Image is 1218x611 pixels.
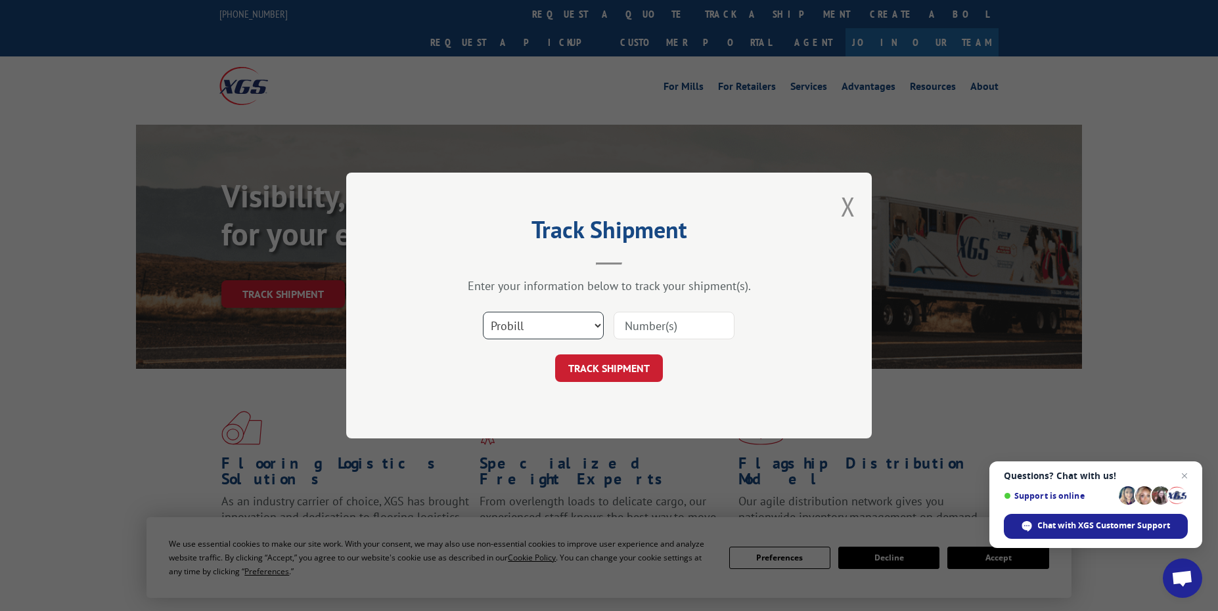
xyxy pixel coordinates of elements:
[1004,471,1188,481] span: Questions? Chat with us!
[412,221,806,245] h2: Track Shipment
[1004,491,1114,501] span: Support is online
[841,189,855,224] button: Close modal
[1038,520,1171,532] span: Chat with XGS Customer Support
[1163,558,1202,598] div: Open chat
[614,312,734,339] input: Number(s)
[1004,514,1188,539] div: Chat with XGS Customer Support
[1177,468,1192,484] span: Close chat
[555,354,663,382] button: TRACK SHIPMENT
[412,278,806,293] div: Enter your information below to track your shipment(s).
